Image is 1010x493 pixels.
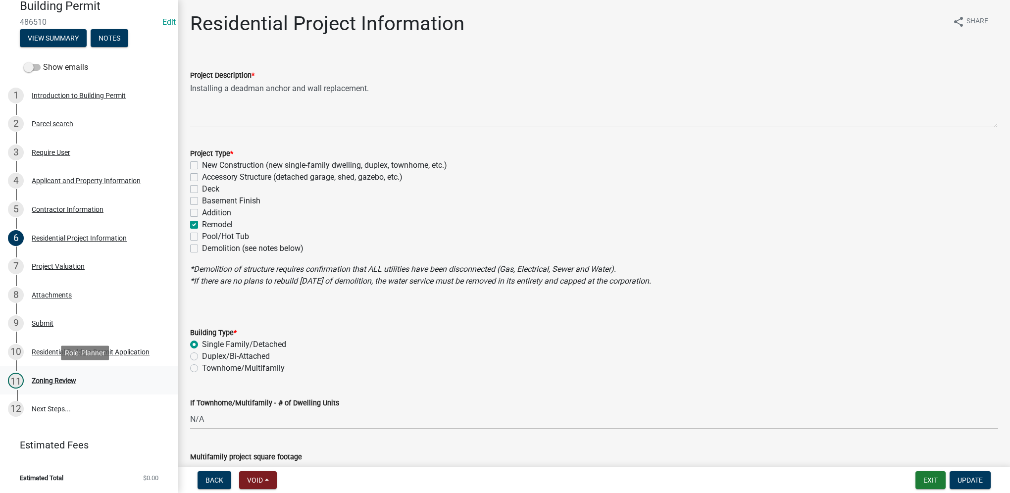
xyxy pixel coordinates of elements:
[32,149,70,156] div: Require User
[202,231,249,243] label: Pool/Hot Tub
[190,330,237,337] label: Building Type
[8,287,24,303] div: 8
[190,454,302,461] label: Multifamily project square footage
[190,276,651,286] i: *If there are no plans to rebuild [DATE] of demolition, the water service must be removed in its ...
[61,345,109,360] div: Role: Planner
[190,12,464,36] h1: Residential Project Information
[202,207,231,219] label: Addition
[143,475,158,481] span: $0.00
[20,29,87,47] button: View Summary
[24,61,88,73] label: Show emails
[91,29,128,47] button: Notes
[32,235,127,242] div: Residential Project Information
[202,195,260,207] label: Basement Finish
[945,12,996,31] button: shareShare
[20,35,87,43] wm-modal-confirm: Summary
[20,17,158,27] span: 486510
[91,35,128,43] wm-modal-confirm: Notes
[190,400,339,407] label: If Townhome/Multifamily - # of Dwelling Units
[32,348,150,355] div: Residential Building Permit Application
[162,17,176,27] a: Edit
[8,258,24,274] div: 7
[239,471,277,489] button: Void
[198,471,231,489] button: Back
[953,16,964,28] i: share
[8,230,24,246] div: 6
[190,264,616,274] i: *Demolition of structure requires confirmation that ALL utilities have been disconnected (Gas, El...
[32,177,141,184] div: Applicant and Property Information
[205,476,223,484] span: Back
[958,476,983,484] span: Update
[8,201,24,217] div: 5
[247,476,263,484] span: Void
[190,72,254,79] label: Project Description
[32,263,85,270] div: Project Valuation
[32,206,103,213] div: Contractor Information
[32,292,72,298] div: Attachments
[202,350,270,362] label: Duplex/Bi-Attached
[8,88,24,103] div: 1
[190,150,233,157] label: Project Type
[966,16,988,28] span: Share
[32,92,126,99] div: Introduction to Building Permit
[8,435,162,455] a: Estimated Fees
[8,373,24,389] div: 11
[202,339,286,350] label: Single Family/Detached
[32,320,53,327] div: Submit
[8,145,24,160] div: 3
[162,17,176,27] wm-modal-confirm: Edit Application Number
[20,475,63,481] span: Estimated Total
[202,219,233,231] label: Remodel
[915,471,946,489] button: Exit
[202,362,285,374] label: Townhome/Multifamily
[8,344,24,360] div: 10
[32,377,76,384] div: Zoning Review
[202,183,219,195] label: Deck
[8,315,24,331] div: 9
[8,401,24,417] div: 12
[950,471,991,489] button: Update
[202,243,303,254] label: Demolition (see notes below)
[8,116,24,132] div: 2
[8,173,24,189] div: 4
[202,159,447,171] label: New Construction (new single-family dwelling, duplex, townhome, etc.)
[32,120,73,127] div: Parcel search
[202,171,403,183] label: Accessory Structure (detached garage, shed, gazebo, etc.)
